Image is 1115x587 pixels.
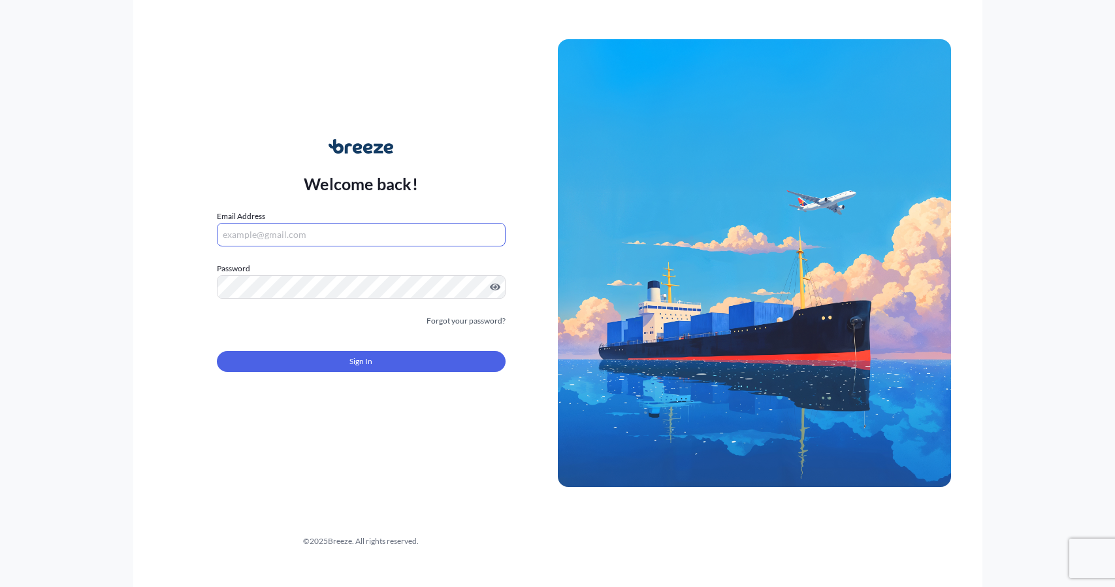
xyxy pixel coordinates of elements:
[490,282,500,292] button: Show password
[165,535,558,548] div: © 2025 Breeze. All rights reserved.
[217,351,506,372] button: Sign In
[304,173,418,194] p: Welcome back!
[349,355,372,368] span: Sign In
[217,223,506,246] input: example@gmail.com
[217,262,506,275] label: Password
[217,210,265,223] label: Email Address
[558,39,951,486] img: Ship illustration
[427,314,506,327] a: Forgot your password?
